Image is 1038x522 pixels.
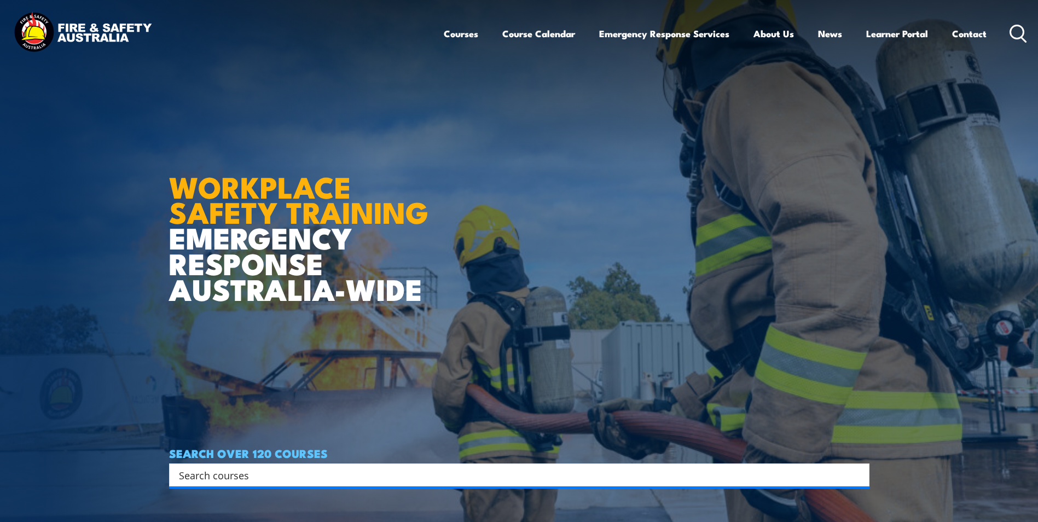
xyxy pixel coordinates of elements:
strong: WORKPLACE SAFETY TRAINING [169,163,428,234]
h1: EMERGENCY RESPONSE AUSTRALIA-WIDE [169,146,437,301]
a: Learner Portal [866,19,928,48]
button: Search magnifier button [850,467,866,483]
input: Search input [179,467,845,483]
a: Contact [952,19,987,48]
form: Search form [181,467,848,483]
a: About Us [753,19,794,48]
a: Emergency Response Services [599,19,729,48]
a: Course Calendar [502,19,575,48]
a: News [818,19,842,48]
h4: SEARCH OVER 120 COURSES [169,447,869,459]
a: Courses [444,19,478,48]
